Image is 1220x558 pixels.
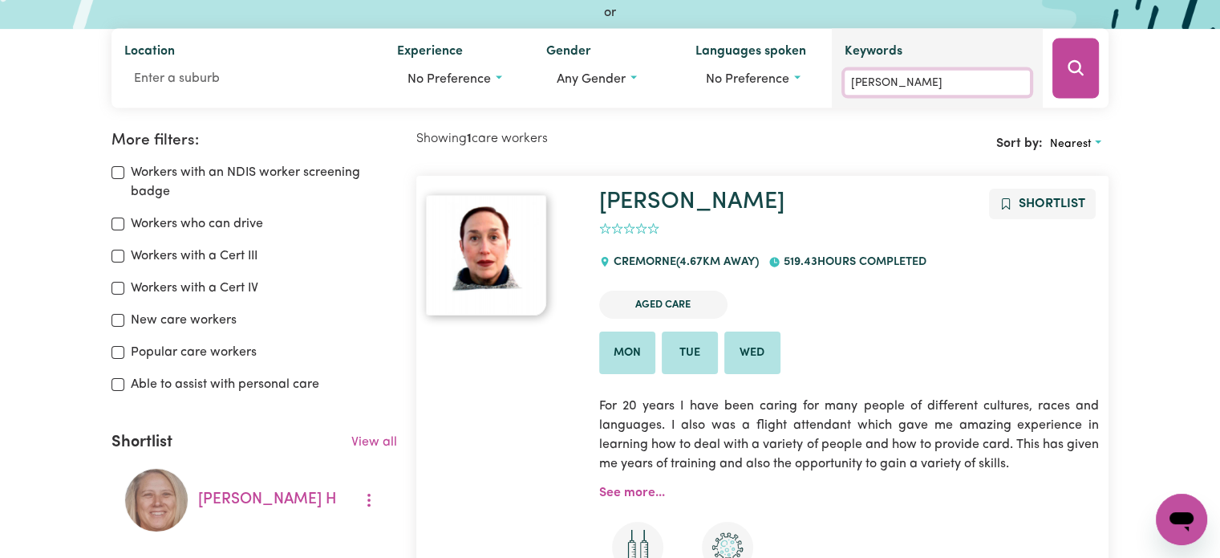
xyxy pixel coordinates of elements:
label: Languages spoken [695,42,806,64]
input: Enter a suburb [124,64,371,93]
div: CREMORNE [599,241,768,284]
button: More options [354,488,384,513]
li: Available on Tue [662,332,718,375]
a: Maria [426,195,580,316]
h2: Showing care workers [416,132,763,147]
p: For 20 years I have been caring for many people of different cultures, races and languages. I als... [599,387,1099,483]
label: Workers with an NDIS worker screening badge [131,163,397,202]
label: Experience [397,42,463,64]
a: [PERSON_NAME] [599,190,784,214]
div: or [111,3,1109,22]
input: Enter keywords, e.g. full name, interests [845,71,1030,96]
label: Workers who can drive [131,214,263,234]
button: Sort search results [1043,132,1109,157]
li: Aged Care [599,291,728,319]
img: View Maria's profile [426,195,546,316]
iframe: Button to launch messaging window [1156,494,1207,545]
img: Michelle H [124,468,188,532]
label: Location [124,42,175,64]
span: No preference [407,73,491,86]
span: Shortlist [1019,198,1085,210]
a: [PERSON_NAME] H [198,492,337,507]
span: Nearest [1050,138,1092,150]
div: 519.43 hours completed [768,241,935,284]
span: Sort by: [996,137,1043,150]
label: New care workers [131,311,237,330]
b: 1 [467,132,472,145]
label: Workers with a Cert III [131,246,257,266]
h2: More filters: [111,132,397,150]
li: Available on Mon [599,332,655,375]
label: Workers with a Cert IV [131,279,258,298]
li: Available on Wed [724,332,780,375]
a: View all [351,436,397,449]
label: Gender [546,42,591,64]
button: Worker gender preference [546,64,670,95]
button: Worker language preferences [695,64,819,95]
a: See more... [599,487,665,499]
label: Popular care workers [131,343,257,362]
span: No preference [706,73,789,86]
div: add rating by typing an integer from 0 to 5 or pressing arrow keys [599,220,659,238]
span: ( 4.67 km away) [676,256,759,268]
label: Keywords [845,42,902,64]
span: Any gender [557,73,626,86]
button: Add to shortlist [989,189,1096,219]
h2: Shortlist [111,433,172,452]
button: Search [1052,39,1099,99]
label: Able to assist with personal care [131,375,319,394]
button: Worker experience options [397,64,521,95]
